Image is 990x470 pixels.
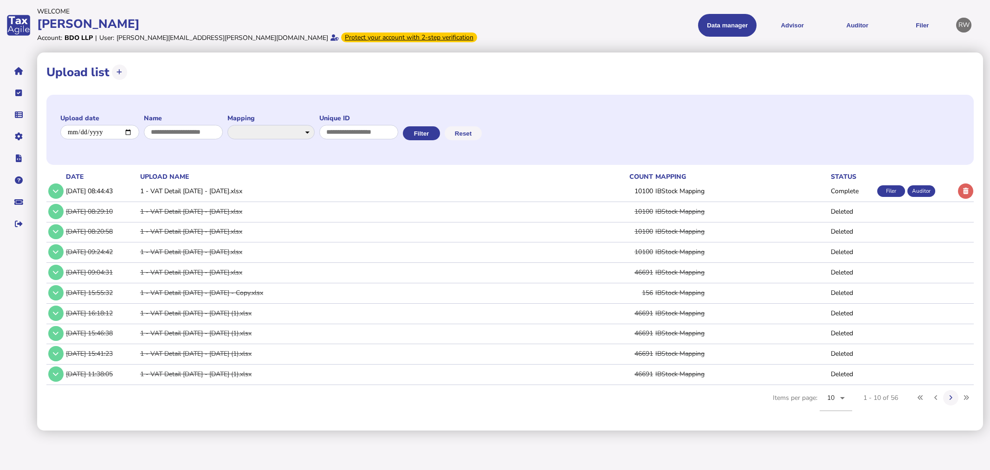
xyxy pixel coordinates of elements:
td: Deleted [829,202,875,221]
td: 46691 [565,365,654,384]
button: Show/hide row detail [48,224,64,240]
td: 10100 [565,182,654,201]
button: Auditor [828,14,886,37]
td: 46691 [565,324,654,343]
button: Previous page [928,390,944,405]
td: IBStock Mapping [654,324,829,343]
td: IBStock Mapping [654,242,829,261]
button: Shows a dropdown of Data manager options [698,14,757,37]
button: Next page [943,390,958,405]
td: [DATE] 08:20:58 [64,222,138,241]
label: Upload date [60,114,139,123]
button: Show/hide row detail [48,244,64,260]
button: Show/hide row detail [48,285,64,300]
td: 1 - VAT Detail [DATE] - [DATE].xlsx [138,263,565,282]
th: upload name [138,172,565,182]
div: From Oct 1, 2025, 2-step verification will be required to login. Set it up now... [341,33,477,42]
td: IBStock Mapping [654,182,829,201]
td: Deleted [829,344,875,363]
div: Account: [37,33,62,42]
td: Deleted [829,365,875,384]
td: Deleted [829,283,875,302]
button: Developer hub links [9,149,28,168]
button: First page [913,390,928,405]
div: [PERSON_NAME] [37,16,492,32]
td: [DATE] 15:41:23 [64,344,138,363]
button: Reset [445,126,482,140]
td: Deleted [829,263,875,282]
button: Manage settings [9,127,28,146]
th: status [829,172,875,182]
button: Raise a support ticket [9,192,28,212]
div: Items per page: [773,385,852,421]
th: date [64,172,138,182]
td: Deleted [829,242,875,261]
td: IBStock Mapping [654,303,829,322]
i: Email verified [330,34,339,41]
td: 1 - VAT Detail [DATE] - [DATE] - Copy.xlsx [138,283,565,302]
td: [DATE] 15:55:32 [64,283,138,302]
td: Deleted [829,222,875,241]
label: Mapping [227,114,315,123]
td: IBStock Mapping [654,283,829,302]
span: 10 [827,393,835,402]
td: [DATE] 15:46:38 [64,324,138,343]
div: | [95,33,97,42]
td: IBStock Mapping [654,222,829,241]
div: 1 - 10 of 56 [863,393,898,402]
th: mapping [654,172,829,182]
td: [DATE] 08:44:43 [64,182,138,201]
td: 1 - VAT Detail [DATE] - [DATE].xlsx [138,222,565,241]
div: Profile settings [956,18,971,33]
button: Show/hide row detail [48,326,64,341]
button: Show/hide row detail [48,346,64,361]
td: [DATE] 09:24:42 [64,242,138,261]
td: 1 - VAT Detail [DATE] - [DATE] (1).xlsx [138,365,565,384]
td: IBStock Mapping [654,344,829,363]
button: Data manager [9,105,28,124]
button: Show/hide row detail [48,204,64,219]
td: 1 - VAT Detail [DATE] - [DATE] (1).xlsx [138,324,565,343]
td: 46691 [565,263,654,282]
button: Filter [403,126,440,140]
div: Auditor [907,185,935,197]
td: [DATE] 16:18:12 [64,303,138,322]
button: Show/hide row detail [48,183,64,199]
mat-form-field: Change page size [820,385,852,421]
menu: navigate products [497,14,951,37]
td: [DATE] 11:38:05 [64,365,138,384]
th: count [565,172,654,182]
button: Delete upload [958,183,973,199]
button: Show/hide row detail [48,366,64,382]
button: Shows a dropdown of VAT Advisor options [763,14,822,37]
td: IBStock Mapping [654,365,829,384]
div: [PERSON_NAME][EMAIL_ADDRESS][PERSON_NAME][DOMAIN_NAME] [116,33,328,42]
button: Filer [893,14,951,37]
td: 10100 [565,202,654,221]
button: Help pages [9,170,28,190]
button: Last page [958,390,974,405]
td: 1 - VAT Detail [DATE] - [DATE].xlsx [138,182,565,201]
div: Welcome [37,7,492,16]
button: Show/hide row detail [48,306,64,321]
label: Name [144,114,223,123]
td: IBStock Mapping [654,263,829,282]
div: User: [99,33,114,42]
td: 46691 [565,303,654,322]
td: Deleted [829,324,875,343]
button: Sign out [9,214,28,234]
button: Show/hide row detail [48,265,64,280]
td: 1 - VAT Detail [DATE] - [DATE] (1).xlsx [138,344,565,363]
td: 1 - VAT Detail [DATE] - [DATE].xlsx [138,242,565,261]
td: Deleted [829,303,875,322]
td: 10100 [565,242,654,261]
td: IBStock Mapping [654,202,829,221]
td: 1 - VAT Detail [DATE] - [DATE] (1).xlsx [138,303,565,322]
button: Home [9,61,28,81]
td: 46691 [565,344,654,363]
div: Filer [877,185,905,197]
h1: Upload list [46,64,110,80]
td: 10100 [565,222,654,241]
div: BDO LLP [65,33,93,42]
